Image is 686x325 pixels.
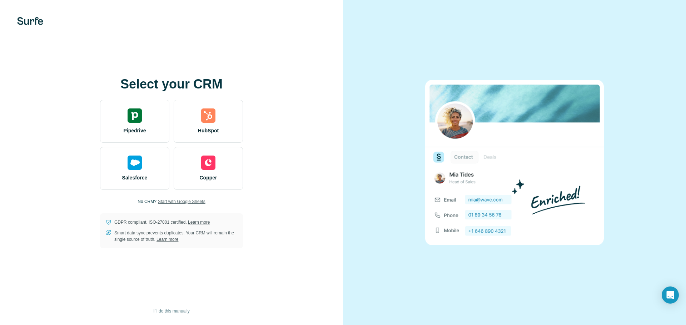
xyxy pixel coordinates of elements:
[158,198,205,205] button: Start with Google Sheets
[128,156,142,170] img: salesforce's logo
[156,237,178,242] a: Learn more
[201,156,215,170] img: copper's logo
[425,80,604,245] img: none image
[114,219,210,225] p: GDPR compliant. ISO-27001 certified.
[100,77,243,91] h1: Select your CRM
[200,174,217,181] span: Copper
[198,127,219,134] span: HubSpot
[153,308,189,314] span: I’ll do this manually
[123,127,146,134] span: Pipedrive
[188,220,210,225] a: Learn more
[17,17,43,25] img: Surfe's logo
[138,198,156,205] p: No CRM?
[122,174,148,181] span: Salesforce
[148,306,194,316] button: I’ll do this manually
[128,108,142,123] img: pipedrive's logo
[114,230,237,243] p: Smart data sync prevents duplicates. Your CRM will remain the single source of truth.
[662,286,679,304] div: Open Intercom Messenger
[201,108,215,123] img: hubspot's logo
